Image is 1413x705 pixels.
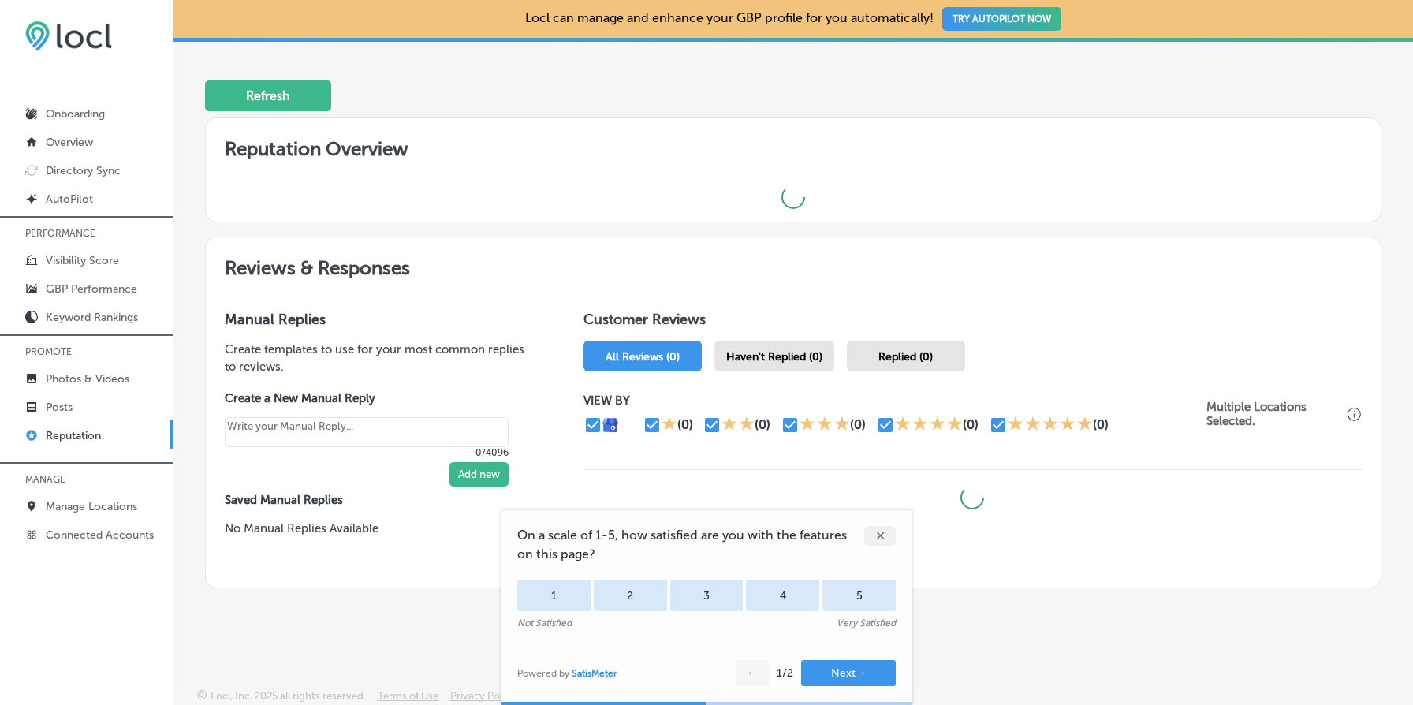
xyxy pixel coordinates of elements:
div: 1 / 2 [777,666,793,680]
p: Reputation [46,429,101,442]
p: Visibility Score [46,254,119,267]
label: Create a New Manual Reply [225,391,509,405]
span: Haven't Replied (0) [726,350,822,364]
p: Photos & Videos [46,372,129,386]
button: TRY AUTOPILOT NOW [942,7,1061,31]
span: All Reviews (0) [606,350,680,364]
div: ✕ [864,526,896,546]
p: Connected Accounts [46,528,154,542]
p: GBP Performance [46,282,137,296]
button: Refresh [205,80,331,111]
div: 1 [517,580,591,611]
p: Directory Sync [46,164,121,177]
div: 4 Stars [895,416,963,435]
div: Not Satisfied [517,617,572,629]
div: 1 Star [662,416,677,435]
div: (0) [1093,417,1109,432]
div: 5 [822,580,896,611]
button: Add new [449,462,509,487]
p: Keyword Rankings [46,311,138,324]
p: Manage Locations [46,500,137,513]
h2: Reviews & Responses [206,237,1381,292]
textarea: Create your Quick Reply [225,417,509,447]
div: 4 [746,580,819,611]
span: On a scale of 1-5, how satisfied are you with the features on this page? [517,526,864,564]
p: No Manual Replies Available [225,520,533,537]
div: 3 [670,580,744,611]
div: 2 [594,580,667,611]
div: Very Satisfied [837,617,896,629]
p: VIEW BY [583,394,1206,408]
p: Create templates to use for your most common replies to reviews. [225,341,533,375]
a: SatisMeter [572,668,617,679]
div: (0) [963,417,979,432]
img: 6efc1275baa40be7c98c3b36c6bfde44.png [25,21,112,51]
p: AutoPilot [46,192,93,206]
p: Multiple Locations Selected. [1206,400,1344,428]
div: Powered by [517,668,617,679]
div: 5 Stars [1008,416,1093,435]
label: Saved Manual Replies [225,493,533,507]
div: (0) [755,417,770,432]
div: (0) [677,417,693,432]
button: ← [736,660,769,686]
h1: Customer Reviews [583,311,1362,334]
p: 0/4096 [225,447,509,458]
div: (0) [850,417,866,432]
h3: Manual Replies [225,311,533,328]
p: Onboarding [46,107,105,121]
button: Next→ [801,660,896,686]
div: 2 Stars [721,416,755,435]
h2: Reputation Overview [206,118,1381,173]
p: Locl, Inc. 2025 all rights reserved. [211,690,366,702]
span: Replied (0) [878,350,933,364]
p: Overview [46,136,93,149]
p: Posts [46,401,73,414]
div: 3 Stars [800,416,850,435]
